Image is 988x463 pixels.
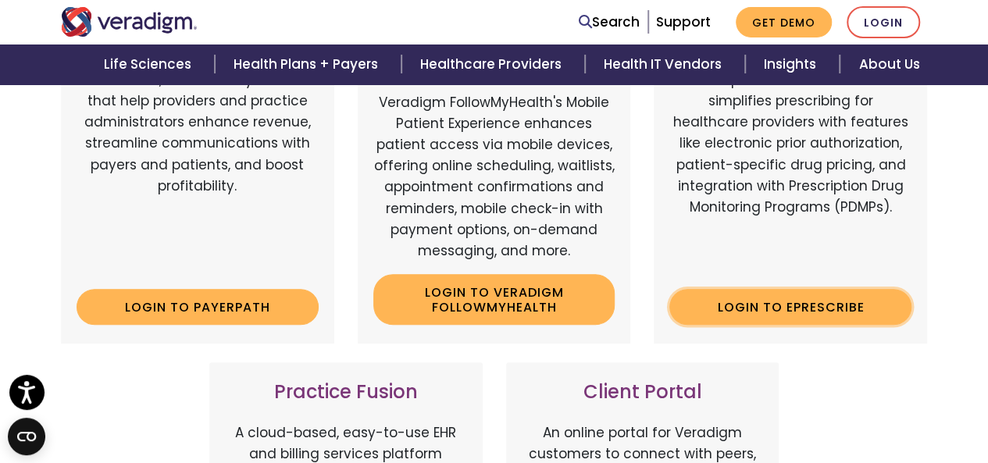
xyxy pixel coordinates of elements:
[579,12,640,33] a: Search
[736,7,832,37] a: Get Demo
[656,12,711,31] a: Support
[688,351,969,444] iframe: Drift Chat Widget
[373,274,615,325] a: Login to Veradigm FollowMyHealth
[215,45,401,84] a: Health Plans + Payers
[585,45,745,84] a: Health IT Vendors
[401,45,584,84] a: Healthcare Providers
[61,7,198,37] img: Veradigm logo
[745,45,840,84] a: Insights
[669,69,911,276] p: A comprehensive solution that simplifies prescribing for healthcare providers with features like ...
[840,45,938,84] a: About Us
[85,45,215,84] a: Life Sciences
[373,92,615,262] p: Veradigm FollowMyHealth's Mobile Patient Experience enhances patient access via mobile devices, o...
[77,69,319,276] p: Web-based, user-friendly solutions that help providers and practice administrators enhance revenu...
[847,6,920,38] a: Login
[8,418,45,455] button: Open CMP widget
[669,289,911,325] a: Login to ePrescribe
[522,381,764,404] h3: Client Portal
[225,381,467,404] h3: Practice Fusion
[77,289,319,325] a: Login to Payerpath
